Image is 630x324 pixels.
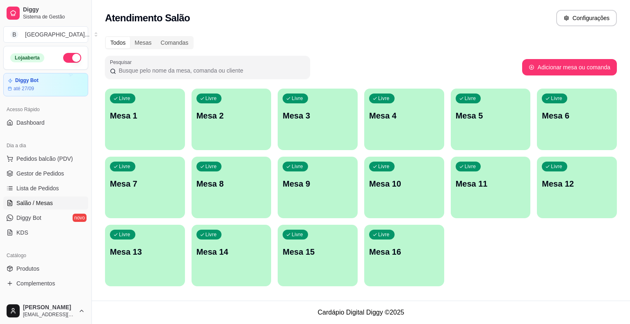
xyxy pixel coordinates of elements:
button: LivreMesa 14 [192,225,272,286]
span: B [10,30,18,39]
p: Mesa 1 [110,110,180,121]
p: Mesa 5 [456,110,526,121]
span: Lista de Pedidos [16,184,59,192]
a: Dashboard [3,116,88,129]
p: Mesa 6 [542,110,612,121]
article: até 27/09 [14,85,34,92]
p: Livre [205,95,217,102]
span: Sistema de Gestão [23,14,85,20]
a: Diggy Botaté 27/09 [3,73,88,96]
p: Livre [205,231,217,238]
button: LivreMesa 9 [278,157,358,218]
article: Diggy Bot [15,78,39,84]
button: LivreMesa 3 [278,89,358,150]
div: Comandas [156,37,193,48]
button: LivreMesa 15 [278,225,358,286]
p: Mesa 10 [369,178,439,189]
p: Mesa 15 [283,246,353,258]
a: Produtos [3,262,88,275]
a: Complementos [3,277,88,290]
p: Mesa 8 [196,178,267,189]
p: Mesa 9 [283,178,353,189]
p: Livre [378,95,390,102]
div: Mesas [130,37,156,48]
button: LivreMesa 6 [537,89,617,150]
button: LivreMesa 10 [364,157,444,218]
span: Pedidos balcão (PDV) [16,155,73,163]
span: [PERSON_NAME] [23,304,75,311]
footer: Cardápio Digital Diggy © 2025 [92,301,630,324]
span: Gestor de Pedidos [16,169,64,178]
div: [GEOGRAPHIC_DATA] ... [25,30,89,39]
span: Salão / Mesas [16,199,53,207]
span: KDS [16,228,28,237]
button: LivreMesa 13 [105,225,185,286]
button: LivreMesa 16 [364,225,444,286]
p: Livre [465,95,476,102]
p: Livre [119,231,130,238]
p: Livre [378,163,390,170]
p: Livre [551,163,562,170]
button: LivreMesa 7 [105,157,185,218]
div: Acesso Rápido [3,103,88,116]
p: Mesa 11 [456,178,526,189]
p: Livre [205,163,217,170]
div: Loja aberta [10,53,44,62]
a: Diggy Botnovo [3,211,88,224]
p: Livre [292,163,303,170]
button: LivreMesa 2 [192,89,272,150]
button: LivreMesa 11 [451,157,531,218]
p: Mesa 7 [110,178,180,189]
p: Mesa 16 [369,246,439,258]
button: LivreMesa 5 [451,89,531,150]
p: Livre [551,95,562,102]
button: LivreMesa 1 [105,89,185,150]
p: Livre [119,95,130,102]
span: Produtos [16,265,39,273]
button: Configurações [556,10,617,26]
div: Dia a dia [3,139,88,152]
p: Mesa 4 [369,110,439,121]
button: [PERSON_NAME][EMAIL_ADDRESS][DOMAIN_NAME] [3,301,88,321]
button: Adicionar mesa ou comanda [522,59,617,75]
p: Mesa 2 [196,110,267,121]
p: Livre [378,231,390,238]
div: Todos [106,37,130,48]
a: Gestor de Pedidos [3,167,88,180]
span: Diggy [23,6,85,14]
p: Mesa 13 [110,246,180,258]
span: Diggy Bot [16,214,41,222]
span: Complementos [16,279,55,287]
button: LivreMesa 4 [364,89,444,150]
button: Pedidos balcão (PDV) [3,152,88,165]
a: Lista de Pedidos [3,182,88,195]
p: Livre [292,95,303,102]
p: Livre [119,163,130,170]
h2: Atendimento Salão [105,11,190,25]
a: DiggySistema de Gestão [3,3,88,23]
button: LivreMesa 8 [192,157,272,218]
p: Mesa 12 [542,178,612,189]
a: Salão / Mesas [3,196,88,210]
p: Livre [465,163,476,170]
p: Mesa 3 [283,110,353,121]
input: Pesquisar [116,66,305,75]
label: Pesquisar [110,59,135,66]
button: Alterar Status [63,53,81,63]
span: Dashboard [16,119,45,127]
button: LivreMesa 12 [537,157,617,218]
div: Catálogo [3,249,88,262]
a: KDS [3,226,88,239]
span: [EMAIL_ADDRESS][DOMAIN_NAME] [23,311,75,318]
p: Mesa 14 [196,246,267,258]
button: Select a team [3,26,88,43]
p: Livre [292,231,303,238]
